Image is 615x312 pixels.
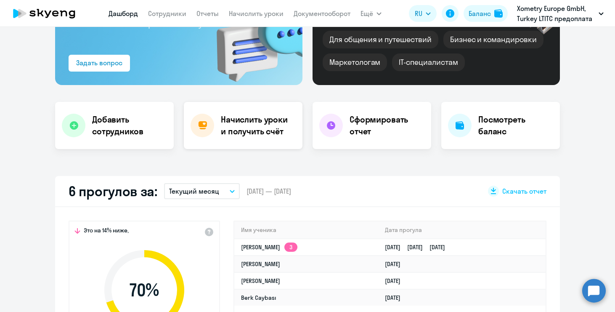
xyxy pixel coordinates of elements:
[385,294,407,301] a: [DATE]
[469,8,491,19] div: Баланс
[513,3,608,24] button: Xometry Europe GmbH, Turkey LTITC предоплата (временно)
[443,31,543,48] div: Бизнес и командировки
[229,9,284,18] a: Начислить уроки
[92,114,167,137] h4: Добавить сотрудников
[409,5,437,22] button: RU
[76,58,122,68] div: Задать вопрос
[385,260,407,268] a: [DATE]
[241,294,276,301] a: Berk Caybası
[221,114,294,137] h4: Начислить уроки и получить счёт
[241,260,280,268] a: [PERSON_NAME]
[415,8,422,19] span: RU
[69,183,157,200] h2: 6 прогулов за:
[350,114,424,137] h4: Сформировать отчет
[378,221,546,239] th: Дата прогула
[323,31,438,48] div: Для общения и путешествий
[284,243,297,252] app-skyeng-badge: 3
[494,9,503,18] img: balance
[241,243,297,251] a: [PERSON_NAME]3
[164,183,240,199] button: Текущий месяц
[385,243,452,251] a: [DATE][DATE][DATE]
[196,9,219,18] a: Отчеты
[517,3,595,24] p: Xometry Europe GmbH, Turkey LTITC предоплата (временно)
[234,221,378,239] th: Имя ученика
[294,9,350,18] a: Документооборот
[361,5,382,22] button: Ещё
[478,114,553,137] h4: Посмотреть баланс
[84,227,129,237] span: Это на 14% ниже,
[247,187,291,196] span: [DATE] — [DATE]
[464,5,508,22] button: Балансbalance
[69,55,130,72] button: Задать вопрос
[109,9,138,18] a: Дашборд
[148,9,186,18] a: Сотрудники
[502,187,546,196] span: Скачать отчет
[361,8,373,19] span: Ещё
[241,277,280,285] a: [PERSON_NAME]
[169,186,219,196] p: Текущий месяц
[392,53,464,71] div: IT-специалистам
[323,53,387,71] div: Маркетологам
[385,277,407,285] a: [DATE]
[96,280,193,300] span: 70 %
